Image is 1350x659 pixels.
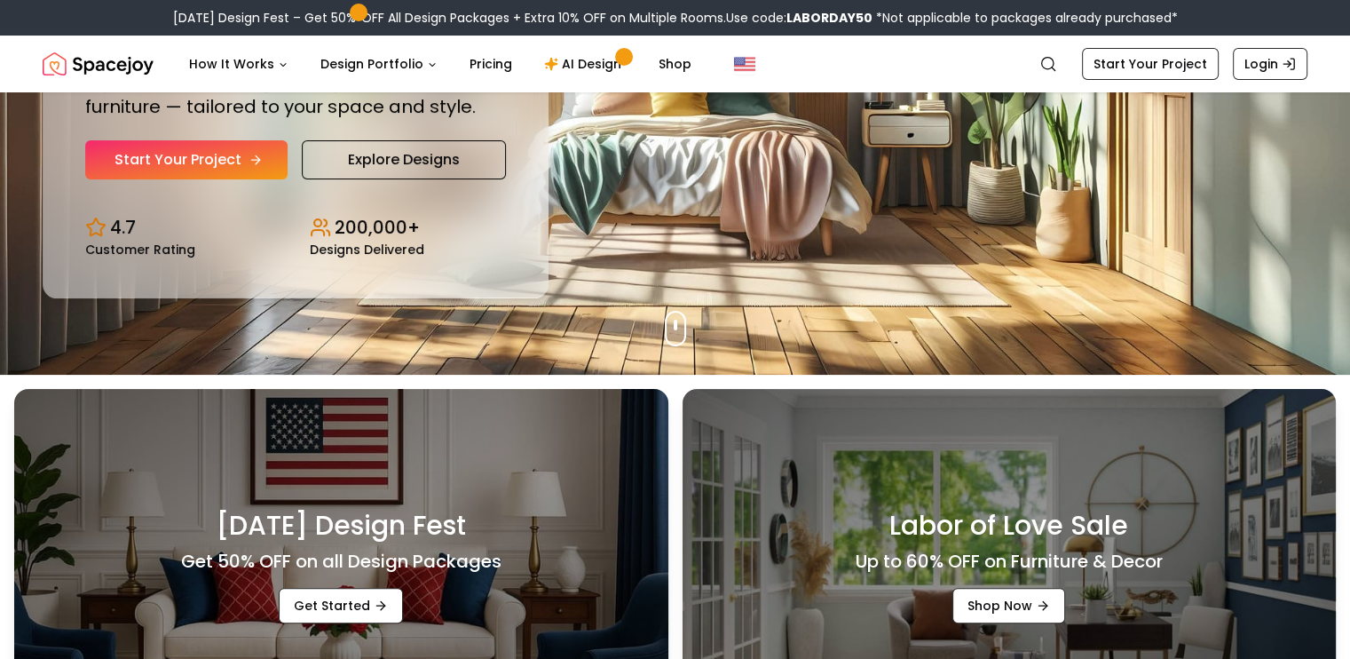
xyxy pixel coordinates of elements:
[335,215,420,240] p: 200,000+
[279,588,403,623] a: Get Started
[302,140,506,179] a: Explore Designs
[173,9,1178,27] div: [DATE] Design Fest – Get 50% OFF All Design Packages + Extra 10% OFF on Multiple Rooms.
[856,549,1163,574] h4: Up to 60% OFF on Furniture & Decor
[175,46,303,82] button: How It Works
[43,46,154,82] img: Spacejoy Logo
[952,588,1065,623] a: Shop Now
[181,549,501,574] h4: Get 50% OFF on all Design Packages
[786,9,872,27] b: LABORDAY50
[310,243,424,256] small: Designs Delivered
[110,215,136,240] p: 4.7
[889,510,1128,542] h3: Labor of Love Sale
[1082,48,1219,80] a: Start Your Project
[217,510,466,542] h3: [DATE] Design Fest
[455,46,526,82] a: Pricing
[734,53,755,75] img: United States
[1233,48,1307,80] a: Login
[644,46,706,82] a: Shop
[872,9,1178,27] span: *Not applicable to packages already purchased*
[726,9,872,27] span: Use code:
[530,46,641,82] a: AI Design
[85,201,506,256] div: Design stats
[175,46,706,82] nav: Main
[43,46,154,82] a: Spacejoy
[85,140,288,179] a: Start Your Project
[85,243,195,256] small: Customer Rating
[43,36,1307,92] nav: Global
[306,46,452,82] button: Design Portfolio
